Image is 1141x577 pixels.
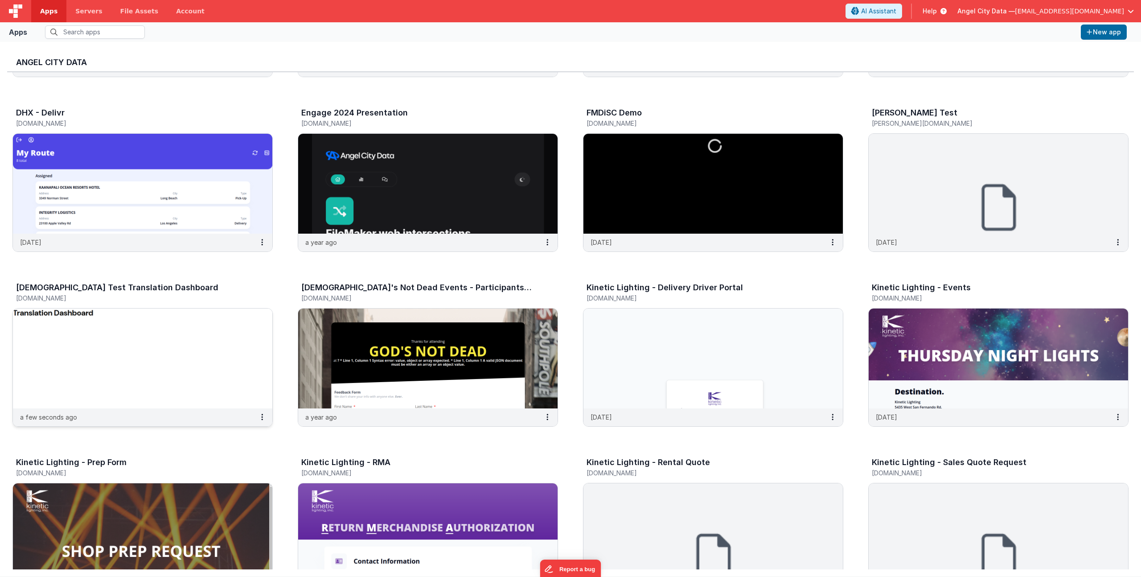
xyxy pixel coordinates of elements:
h3: FMDiSC Demo [587,108,642,117]
span: Servers [75,7,102,16]
h3: Kinetic Lighting - RMA [301,458,390,467]
p: [DATE] [20,238,41,247]
p: a year ago [305,412,337,422]
p: [DATE] [876,238,897,247]
span: [EMAIL_ADDRESS][DOMAIN_NAME] [1015,7,1124,16]
h3: Engage 2024 Presentation [301,108,408,117]
button: AI Assistant [845,4,902,19]
h5: [DOMAIN_NAME] [587,295,821,301]
span: AI Assistant [861,7,896,16]
button: New app [1081,25,1127,40]
span: Help [923,7,937,16]
h3: Kinetic Lighting - Sales Quote Request [872,458,1026,467]
h3: Kinetic Lighting - Events [872,283,971,292]
button: Angel City Data — [EMAIL_ADDRESS][DOMAIN_NAME] [957,7,1134,16]
h5: [DOMAIN_NAME] [16,120,250,127]
p: [DATE] [876,412,897,422]
h5: [DOMAIN_NAME] [16,295,250,301]
h5: [DOMAIN_NAME] [872,470,1106,476]
p: a year ago [305,238,337,247]
h3: Kinetic Lighting - Delivery Driver Portal [587,283,743,292]
p: [DATE] [591,238,612,247]
span: File Assets [120,7,159,16]
input: Search apps [45,25,145,39]
h5: [DOMAIN_NAME] [16,470,250,476]
h3: Angel City Data [16,58,1125,67]
h5: [DOMAIN_NAME] [587,120,821,127]
p: a few seconds ago [20,412,77,422]
span: Angel City Data — [957,7,1015,16]
h3: [PERSON_NAME] Test [872,108,957,117]
h5: [DOMAIN_NAME] [587,470,821,476]
h3: [DEMOGRAPHIC_DATA]'s Not Dead Events - Participants Forms & Surveys [301,283,533,292]
div: Apps [9,27,27,37]
h5: [DOMAIN_NAME] [872,295,1106,301]
h3: DHX - Delivr [16,108,65,117]
span: Apps [40,7,57,16]
h3: Kinetic Lighting - Prep Form [16,458,127,467]
p: [DATE] [591,412,612,422]
h5: [DOMAIN_NAME] [301,120,536,127]
h3: Kinetic Lighting - Rental Quote [587,458,710,467]
h5: [DOMAIN_NAME] [301,470,536,476]
h5: [DOMAIN_NAME] [301,295,536,301]
h5: [PERSON_NAME][DOMAIN_NAME] [872,120,1106,127]
h3: [DEMOGRAPHIC_DATA] Test Translation Dashboard [16,283,218,292]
